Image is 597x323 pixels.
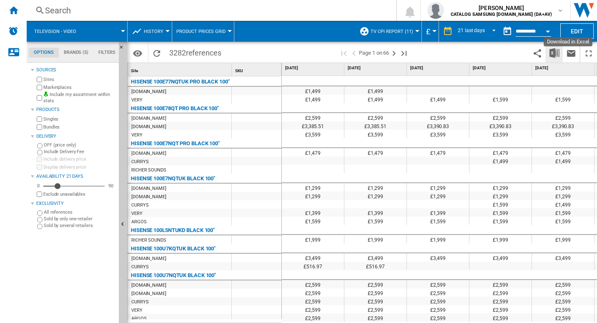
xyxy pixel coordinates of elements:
label: Exclude unavailables [43,191,115,197]
div: £2,599 [532,288,594,297]
md-menu: Currency [422,21,439,42]
button: Options [129,45,146,61]
div: £1,499 [469,156,532,165]
span: TV CPI Report (11) [371,29,413,34]
div: £2,599 [469,297,532,305]
input: Sites [37,77,42,82]
input: OFF (price only) [37,143,43,149]
img: mysite-bg-18x18.png [43,91,48,96]
input: Include my assortment within stats [37,93,42,103]
span: History [144,29,163,34]
span: 3282 [165,43,226,61]
button: >Previous page [349,43,359,63]
md-tab-item: Brands (5) [59,48,93,58]
div: £2,599 [282,297,344,305]
div: SKU Sort None [233,63,281,76]
div: £1,599 [469,95,532,103]
div: £2,599 [282,113,344,121]
div: £1,499 [344,95,406,103]
div: £1,299 [282,183,344,192]
div: £1,999 [344,235,406,243]
div: CURRYS [131,201,148,209]
span: Page 1 on 66 [359,43,389,63]
md-tab-item: Options [29,48,59,58]
div: £2,599 [344,288,406,297]
label: Singles [43,116,115,122]
div: VERY [131,131,143,139]
div: £3,385.51 [344,121,406,130]
div: Exclusivity [36,200,115,207]
button: Maximize [580,43,597,63]
div: £3,499 [344,253,406,262]
span: [DATE] [348,65,405,71]
div: £1,999 [407,235,469,243]
span: Site [131,68,138,73]
div: £2,599 [282,288,344,297]
div: £1,479 [469,148,532,156]
button: Open calendar [540,23,555,38]
img: alerts-logo.svg [8,26,18,36]
div: Products [36,106,115,113]
div: £1,299 [532,183,594,192]
div: £3,499 [282,253,344,262]
div: £1,599 [282,217,344,225]
img: profile.jpg [427,2,444,19]
div: Sources [36,67,115,73]
div: £1,999 [532,235,594,243]
div: [DOMAIN_NAME] [131,123,166,131]
div: £1,399 [344,208,406,217]
label: Include my assortment within stats [43,91,115,104]
button: Send this report by email [563,43,579,63]
label: Marketplaces [43,84,115,91]
div: Sort None [129,63,231,76]
button: md-calendar [499,23,516,40]
div: £3,599 [532,130,594,138]
label: Include delivery price [43,156,115,162]
div: £2,599 [344,313,406,322]
div: RICHER SOUNDS [131,166,166,174]
span: Television - video [34,29,76,34]
div: £2,599 [469,280,532,288]
div: £2,599 [407,305,469,313]
b: CATALOG SAMSUNG [DOMAIN_NAME] (DA+AV) [451,12,552,17]
div: £1,599 [469,200,532,208]
div: [DATE] [283,63,344,73]
div: £3,390.83 [532,121,594,130]
img: excel-24x24.png [549,48,559,58]
div: £2,599 [469,113,532,121]
button: £ [426,21,434,42]
input: Sold by only one retailer [37,217,43,222]
div: Sort None [233,63,281,76]
div: £1,499 [407,95,469,103]
div: [DOMAIN_NAME] [131,184,166,193]
md-tab-item: Filters [93,48,120,58]
div: £2,599 [532,305,594,313]
span: [PERSON_NAME] [451,4,552,12]
span: £ [426,27,430,36]
input: Singles [37,116,42,122]
input: Display delivery price [37,192,42,197]
div: £3,599 [282,130,344,138]
div: £1,399 [407,208,469,217]
div: £3,499 [469,253,532,262]
div: £516.97 [344,262,406,270]
div: £2,599 [282,280,344,288]
label: Sold by several retailers [44,222,115,229]
div: £2,599 [407,313,469,322]
input: Bundles [37,124,42,130]
div: £2,599 [282,313,344,322]
div: £2,599 [407,288,469,297]
label: Display delivery price [43,164,115,170]
input: All references [37,210,43,216]
div: £1,599 [469,217,532,225]
label: All references [44,209,115,215]
div: £1,299 [532,192,594,200]
div: £1,599 [407,217,469,225]
md-slider: Availability [43,182,105,190]
div: £2,599 [469,305,532,313]
div: [DOMAIN_NAME] [131,88,166,96]
div: VERY [131,306,143,315]
md-select: REPORTS.WIZARD.STEPS.REPORT.STEPS.REPORT_OPTIONS.PERIOD: 21 last days [457,25,499,38]
button: History [144,21,168,42]
div: [DATE] [534,63,594,73]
